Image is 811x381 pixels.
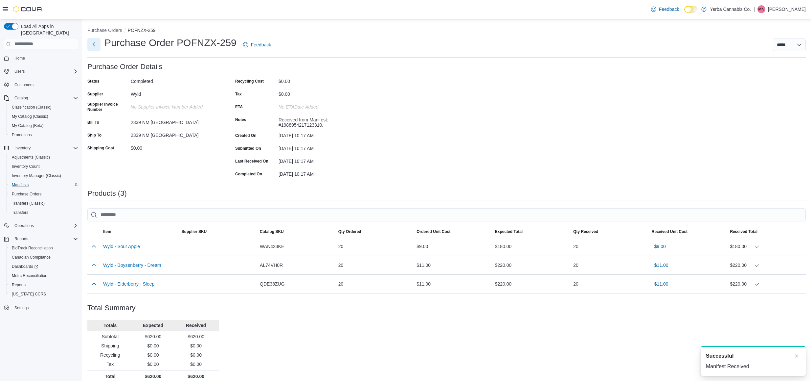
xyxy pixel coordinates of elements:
label: Supplier [87,91,103,97]
p: $620.00 [176,373,216,380]
a: Inventory Count [9,163,42,170]
button: Adjustments (Classic) [7,153,81,162]
div: $220.00 [730,280,803,288]
span: My Catalog (Classic) [9,113,78,120]
span: My Catalog (Beta) [9,122,78,130]
p: $620.00 [133,373,173,380]
label: Completed On [235,171,262,177]
span: Inventory Manager (Classic) [12,173,61,178]
button: My Catalog (Classic) [7,112,81,121]
a: Dashboards [7,262,81,271]
span: Purchase Orders [9,190,78,198]
button: Customers [1,80,81,89]
a: Home [12,54,28,62]
span: Transfers [9,209,78,216]
span: Adjustments (Classic) [9,153,78,161]
button: Users [1,67,81,76]
div: 20 [336,240,414,253]
button: Wyld - Elderberry - Sleep [103,281,154,287]
p: $0.00 [133,343,173,349]
span: Home [12,54,78,62]
span: MN [758,5,765,13]
span: Settings [14,305,29,311]
input: Dark Mode [684,6,698,13]
button: Reports [7,280,81,290]
nav: Complex example [4,51,78,330]
span: [US_STATE] CCRS [12,292,46,297]
button: Dismiss toast [793,352,800,360]
span: Customers [12,81,78,89]
span: Inventory [14,145,31,151]
span: Catalog [14,95,28,101]
a: Canadian Compliance [9,253,53,261]
button: Qty Ordered [336,226,414,237]
label: Ship To [87,133,101,138]
span: Transfers (Classic) [12,201,45,206]
p: $0.00 [133,352,173,358]
span: Dashboards [12,264,38,269]
button: Reports [1,234,81,243]
nav: An example of EuiBreadcrumbs [87,27,806,35]
span: Inventory Count [12,164,40,169]
button: $11.00 [652,259,671,272]
span: Metrc Reconciliation [9,272,78,280]
button: Qty Received [571,226,649,237]
span: Inventory Manager (Classic) [9,172,78,180]
div: $9.00 [414,240,492,253]
span: Reports [14,236,28,241]
p: $0.00 [176,361,216,368]
p: [PERSON_NAME] [768,5,806,13]
div: [DATE] 10:17 AM [279,130,367,138]
a: Promotions [9,131,34,139]
button: Catalog SKU [257,226,336,237]
span: Reports [9,281,78,289]
button: Catalog [1,93,81,103]
span: Classification (Classic) [9,103,78,111]
span: Metrc Reconciliation [12,273,47,278]
div: Manifest Received [706,363,800,370]
div: Wyld [131,89,219,97]
div: 20 [336,277,414,291]
label: Recycling Cost [235,79,264,84]
span: Users [12,67,78,75]
button: Operations [1,221,81,230]
a: Metrc Reconciliation [9,272,50,280]
div: No ETADate added [279,102,367,110]
button: Inventory Count [7,162,81,171]
div: $11.00 [414,277,492,291]
button: Home [1,53,81,63]
div: $11.00 [414,259,492,272]
p: Shipping [90,343,130,349]
span: Qty Received [573,229,598,234]
button: [US_STATE] CCRS [7,290,81,299]
h3: Total Summary [87,304,136,312]
p: $0.00 [133,361,173,368]
p: Recycling [90,352,130,358]
span: BioTrack Reconciliation [12,245,53,251]
label: Submitted On [235,146,261,151]
button: Ordered Unit Cost [414,226,492,237]
button: Supplier SKU [179,226,258,237]
div: 20 [336,259,414,272]
button: POFNZX-259 [128,28,156,33]
span: Promotions [12,132,32,138]
p: Yerba Cannabis Co. [710,5,751,13]
a: Reports [9,281,28,289]
span: Qty Ordered [338,229,361,234]
span: My Catalog (Classic) [12,114,48,119]
span: Users [14,69,25,74]
div: Completed [131,76,219,84]
button: BioTrack Reconciliation [7,243,81,253]
div: $220.00 [492,259,571,272]
span: Ordered Unit Cost [417,229,450,234]
a: My Catalog (Beta) [9,122,46,130]
a: Transfers (Classic) [9,199,47,207]
button: Expected Total [492,226,571,237]
a: Feedback [648,3,682,16]
label: ETA [235,104,243,110]
p: Total [90,373,130,380]
div: 20 [571,277,649,291]
label: Supplier Invoice Number [87,102,128,112]
a: Settings [12,304,31,312]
